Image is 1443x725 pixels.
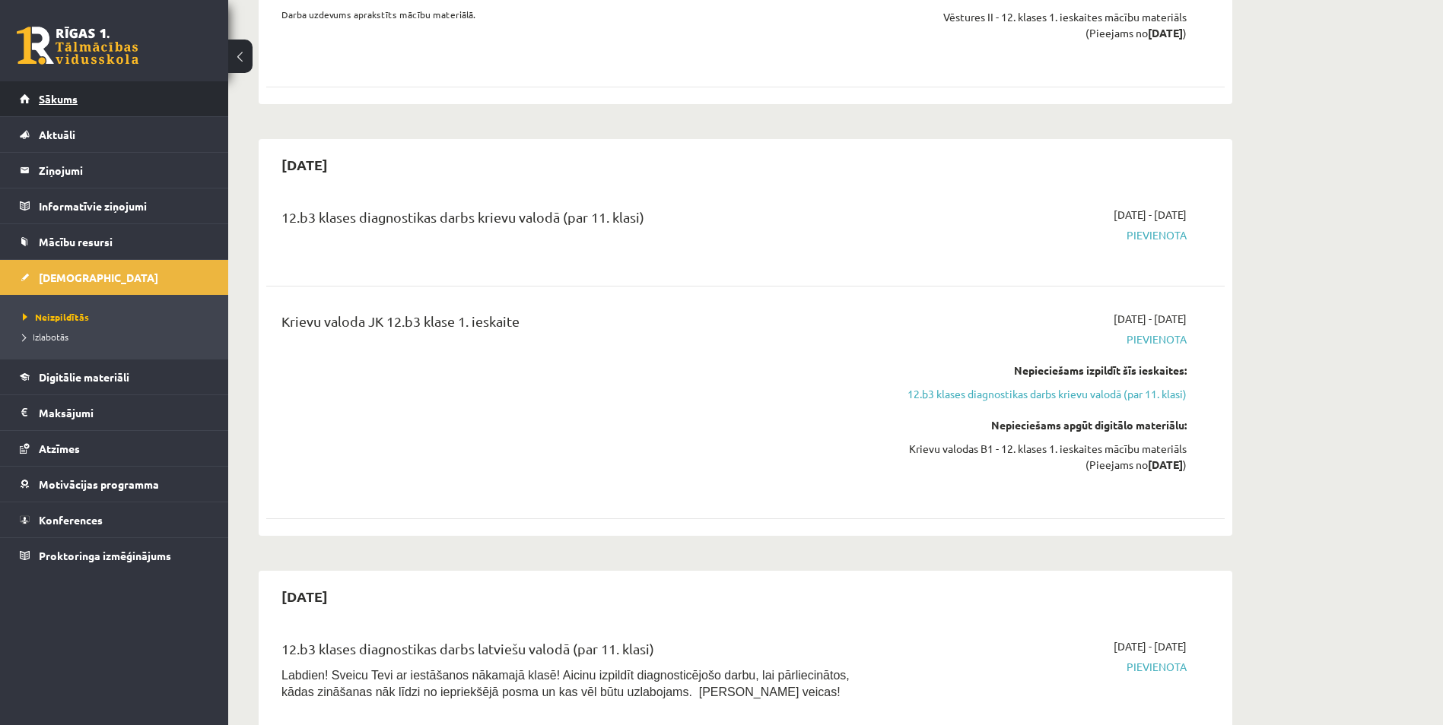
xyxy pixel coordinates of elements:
span: Aktuāli [39,128,75,141]
a: Atzīmes [20,431,209,466]
span: Proktoringa izmēģinājums [39,549,171,562]
span: Pievienota [900,227,1187,243]
span: Konferences [39,513,103,527]
h2: [DATE] [266,147,343,182]
h2: [DATE] [266,578,343,614]
strong: [DATE] [1148,457,1183,471]
div: Krievu valoda JK 12.b3 klase 1. ieskaite [281,311,877,339]
a: Izlabotās [23,330,213,344]
a: Ziņojumi [20,153,209,188]
span: Izlabotās [23,331,68,343]
a: Rīgas 1. Tālmācības vidusskola [17,27,138,65]
a: [DEMOGRAPHIC_DATA] [20,260,209,295]
span: Pievienota [900,659,1187,675]
span: Digitālie materiāli [39,370,129,384]
span: Atzīmes [39,442,80,455]
legend: Maksājumi [39,395,209,430]
div: Nepieciešams izpildīt šīs ieskaites: [900,362,1187,378]
a: Konferences [20,502,209,537]
a: Informatīvie ziņojumi [20,188,209,223]
span: Sākums [39,92,78,106]
p: Darba uzdevums aprakstīts mācību materiālā. [281,8,877,21]
span: [DATE] - [DATE] [1114,638,1187,654]
legend: Informatīvie ziņojumi [39,188,209,223]
span: Motivācijas programma [39,477,159,491]
legend: Ziņojumi [39,153,209,188]
strong: [DATE] [1148,26,1183,40]
a: Mācību resursi [20,224,209,259]
a: Sākums [20,81,209,116]
span: [DEMOGRAPHIC_DATA] [39,271,158,284]
div: Krievu valodas B1 - 12. klases 1. ieskaites mācību materiāls (Pieejams no ) [900,441,1187,473]
div: 12.b3 klases diagnostikas darbs krievu valodā (par 11. klasi) [281,207,877,235]
span: Neizpildītās [23,311,89,323]
a: Neizpildītās [23,310,213,324]
span: Mācību resursi [39,235,113,249]
div: Vēstures II - 12. klases 1. ieskaites mācību materiāls (Pieejams no ) [900,9,1187,41]
a: 12.b3 klases diagnostikas darbs krievu valodā (par 11. klasi) [900,386,1187,402]
span: [DATE] - [DATE] [1114,207,1187,223]
div: 12.b3 klases diagnostikas darbs latviešu valodā (par 11. klasi) [281,638,877,666]
a: Proktoringa izmēģinājums [20,538,209,573]
span: [DATE] - [DATE] [1114,311,1187,327]
div: Nepieciešams apgūt digitālo materiālu: [900,417,1187,433]
a: Motivācijas programma [20,467,209,502]
a: Maksājumi [20,395,209,430]
span: Pievienota [900,331,1187,347]
span: Labdien! Sveicu Tevi ar iestāšanos nākamajā klasē! Aicinu izpildīt diagnosticējošo darbu, lai pār... [281,669,850,698]
a: Aktuāli [20,117,209,152]
a: Digitālie materiāli [20,359,209,394]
